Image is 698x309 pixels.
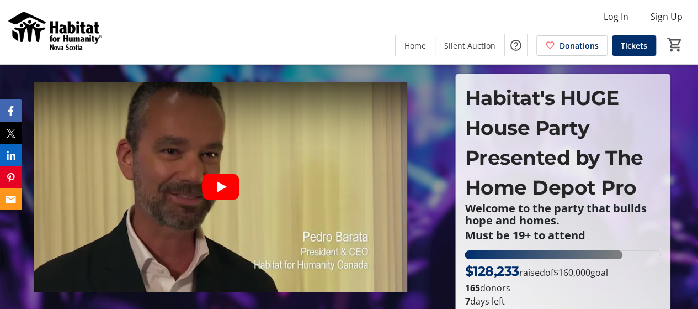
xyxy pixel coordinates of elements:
[465,250,661,259] div: 80.14593125% of fundraising goal reached
[465,295,470,307] span: 7
[202,174,239,200] button: Play video
[465,263,519,279] span: $128,233
[595,8,637,25] button: Log In
[465,86,643,200] span: Habitat's HUGE House Party Presented by The Home Depot Pro
[536,35,608,56] a: Donations
[505,34,527,56] button: Help
[651,10,683,23] span: Sign Up
[604,10,628,23] span: Log In
[621,40,647,51] span: Tickets
[465,229,661,242] p: Must be 19+ to attend
[553,266,590,279] span: $160,000
[642,8,691,25] button: Sign Up
[444,40,495,51] span: Silent Auction
[404,40,426,51] span: Home
[435,35,504,56] a: Silent Auction
[7,4,105,60] img: Habitat for Humanity Nova Scotia's Logo
[665,35,685,55] button: Cart
[465,281,661,295] p: donors
[465,282,479,294] b: 165
[465,295,661,308] p: days left
[465,201,649,228] strong: Welcome to the party that builds hope and homes.
[612,35,656,56] a: Tickets
[396,35,435,56] a: Home
[465,261,608,281] p: raised of goal
[560,40,599,51] span: Donations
